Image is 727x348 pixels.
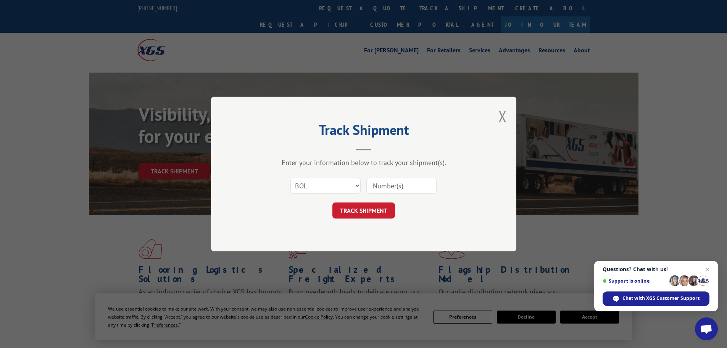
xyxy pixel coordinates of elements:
[498,106,507,126] button: Close modal
[249,158,478,167] div: Enter your information below to track your shipment(s).
[603,291,709,306] div: Chat with XGS Customer Support
[622,295,700,302] span: Chat with XGS Customer Support
[695,317,718,340] div: Open chat
[703,265,712,274] span: Close chat
[603,278,667,284] span: Support is online
[249,125,478,139] h2: Track Shipment
[603,266,709,272] span: Questions? Chat with us!
[366,178,437,194] input: Number(s)
[332,202,395,219] button: TRACK SHIPMENT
